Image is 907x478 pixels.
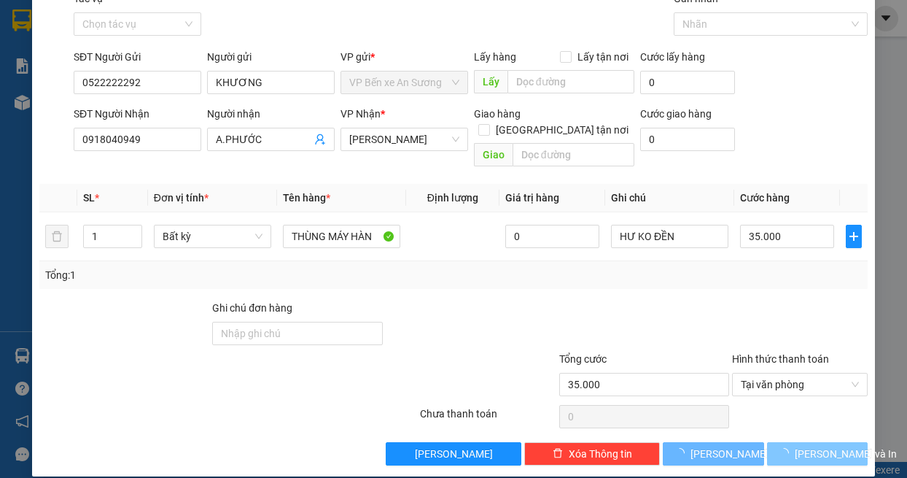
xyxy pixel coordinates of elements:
[640,108,712,120] label: Cước giao hàng
[640,71,734,94] input: Cước lấy hàng
[419,406,557,431] div: Chưa thanh toán
[741,374,859,396] span: Tại văn phòng
[505,225,599,248] input: 0
[559,353,607,365] span: Tổng cước
[513,143,635,166] input: Dọc đường
[349,128,459,150] span: Hòa Thành
[507,70,635,93] input: Dọc đường
[779,448,795,458] span: loading
[640,51,705,63] label: Cước lấy hàng
[846,231,862,242] span: plus
[207,106,335,122] div: Người nhận
[283,192,330,204] span: Tên hàng
[846,225,863,248] button: plus
[163,225,262,247] span: Bất kỳ
[415,446,493,462] span: [PERSON_NAME]
[474,108,521,120] span: Giao hàng
[340,49,468,65] div: VP gửi
[740,192,790,204] span: Cước hàng
[767,442,868,466] button: [PERSON_NAME] và In
[572,49,634,65] span: Lấy tận nơi
[154,192,209,204] span: Đơn vị tính
[349,72,459,93] span: VP Bến xe An Sương
[474,143,513,166] span: Giao
[690,446,768,462] span: [PERSON_NAME]
[427,192,478,204] span: Định lượng
[340,108,381,120] span: VP Nhận
[283,225,400,248] input: VD: Bàn, Ghế
[524,442,660,466] button: deleteXóa Thông tin
[74,106,201,122] div: SĐT Người Nhận
[732,353,829,365] label: Hình thức thanh toán
[45,225,69,248] button: delete
[386,442,521,466] button: [PERSON_NAME]
[212,302,292,314] label: Ghi chú đơn hàng
[207,49,335,65] div: Người gửi
[795,446,897,462] span: [PERSON_NAME] và In
[45,267,351,283] div: Tổng: 1
[674,448,690,458] span: loading
[490,122,634,138] span: [GEOGRAPHIC_DATA] tận nơi
[474,70,507,93] span: Lấy
[83,192,95,204] span: SL
[605,184,734,212] th: Ghi chú
[74,49,201,65] div: SĐT Người Gửi
[640,128,734,151] input: Cước giao hàng
[505,192,559,204] span: Giá trị hàng
[314,134,326,145] span: user-add
[663,442,764,466] button: [PERSON_NAME]
[553,448,563,460] span: delete
[212,322,383,345] input: Ghi chú đơn hàng
[569,446,632,462] span: Xóa Thông tin
[474,51,516,63] span: Lấy hàng
[611,225,728,248] input: Ghi Chú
